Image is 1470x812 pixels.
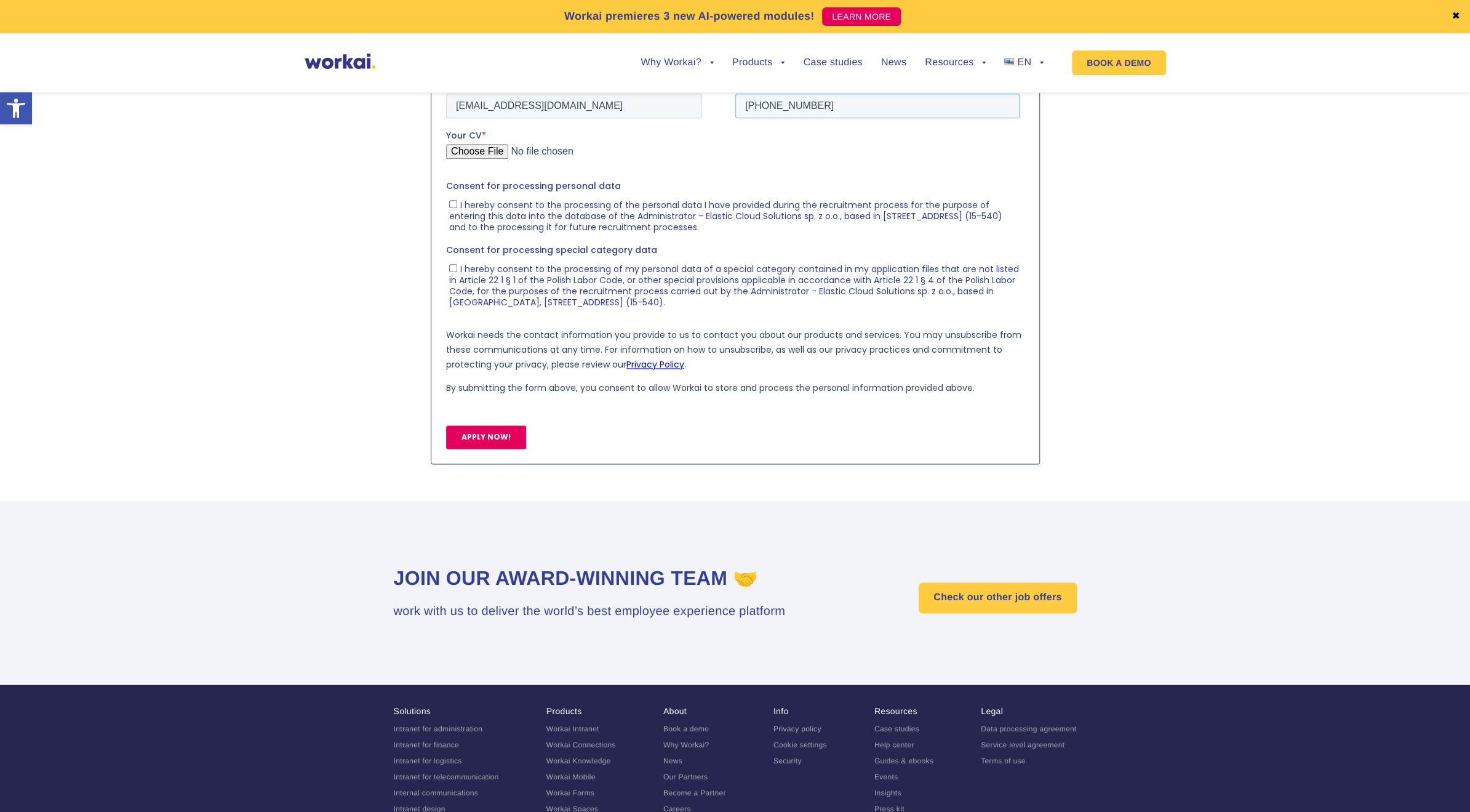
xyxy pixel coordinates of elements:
[394,757,462,765] a: Intranet for logistics
[881,58,906,68] a: News
[1452,12,1460,22] a: ✖
[663,757,682,765] a: News
[773,741,827,749] a: Cookie settings
[803,58,862,68] a: Case studies
[546,757,611,765] a: Workai Knowledge
[874,706,917,716] a: Resources
[981,741,1065,749] a: Service level agreement
[394,725,483,733] a: Intranet for administration
[394,706,431,716] a: Solutions
[1072,50,1165,75] a: BOOK A DEMO
[663,706,687,716] a: About
[981,706,1003,716] a: Legal
[981,757,1026,765] a: Terms of use
[663,725,709,733] a: Book a demo
[663,789,726,797] a: Become a Partner
[394,565,785,592] h2: Join our award-winning team 🤝
[773,706,789,716] a: Info
[663,773,708,781] a: Our Partners
[546,773,596,781] a: Workai Mobile
[925,58,986,68] a: Resources
[394,741,459,749] a: Intranet for finance
[981,725,1076,733] a: Data processing agreement
[663,741,709,749] a: Why Workai?
[874,741,914,749] a: Help center
[546,706,582,716] a: Products
[394,789,478,797] a: Internal communications
[874,773,898,781] a: Events
[546,789,594,797] a: Workai Forms
[874,725,919,733] a: Case studies
[564,8,815,25] p: Workai premieres 3 new AI-powered modules!
[822,7,901,26] a: LEARN MORE
[394,773,499,781] a: Intranet for telecommunication
[732,58,785,68] a: Products
[874,757,933,765] a: Guides & ebooks
[773,757,802,765] a: Security
[874,789,901,797] a: Insights
[919,582,1076,613] a: Check our other job offers
[641,58,713,68] a: Why Workai?
[1017,57,1031,68] span: EN
[773,725,821,733] a: Privacy policy
[446,28,1025,459] iframe: Form 0
[546,725,599,733] a: Workai Intranet
[546,741,616,749] a: Workai Connections
[394,602,785,621] h3: work with us to deliver the world’s best employee experience platform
